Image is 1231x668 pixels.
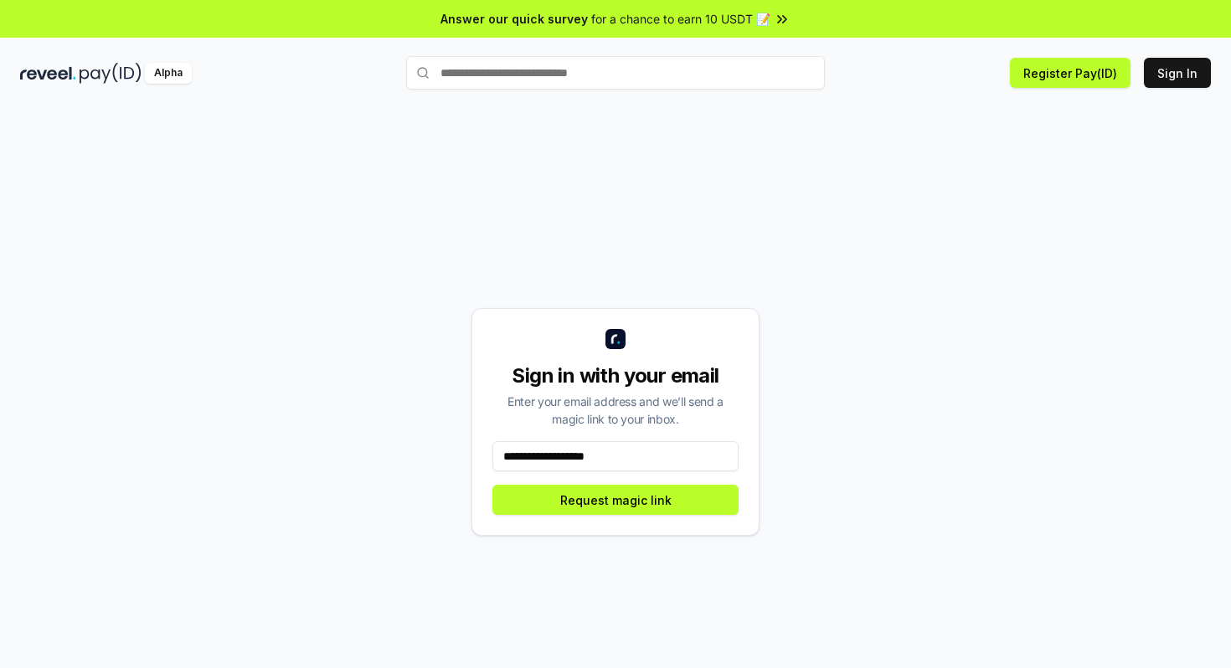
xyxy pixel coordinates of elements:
[440,10,588,28] span: Answer our quick survey
[492,362,739,389] div: Sign in with your email
[145,63,192,84] div: Alpha
[605,329,626,349] img: logo_small
[80,63,142,84] img: pay_id
[1010,58,1131,88] button: Register Pay(ID)
[591,10,770,28] span: for a chance to earn 10 USDT 📝
[492,393,739,428] div: Enter your email address and we’ll send a magic link to your inbox.
[492,485,739,515] button: Request magic link
[1144,58,1211,88] button: Sign In
[20,63,76,84] img: reveel_dark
